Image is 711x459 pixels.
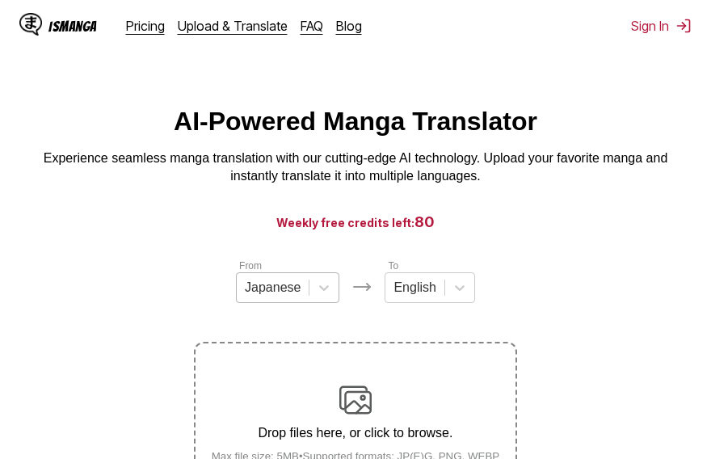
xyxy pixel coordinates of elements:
h1: AI-Powered Manga Translator [174,107,537,137]
div: IsManga [48,19,97,34]
a: Upload & Translate [178,18,288,34]
a: Pricing [126,18,165,34]
p: Drop files here, or click to browse. [199,426,513,440]
button: Sign In [631,18,692,34]
label: From [239,260,262,272]
a: FAQ [301,18,323,34]
img: Languages icon [352,277,372,297]
span: 80 [414,213,435,230]
img: Sign out [675,18,692,34]
a: IsManga LogoIsManga [19,13,126,39]
a: Blog [336,18,362,34]
img: IsManga Logo [19,13,42,36]
h3: Weekly free credits left: [39,212,672,232]
p: Experience seamless manga translation with our cutting-edge AI technology. Upload your favorite m... [32,149,679,186]
label: To [388,260,398,272]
